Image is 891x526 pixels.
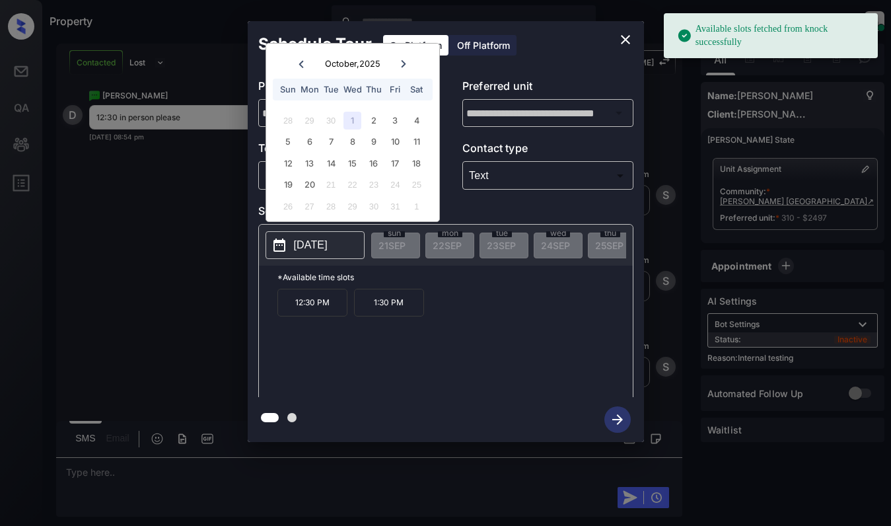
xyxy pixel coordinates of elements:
[279,81,297,98] div: Sun
[354,289,424,317] p: 1:30 PM
[408,133,425,151] div: Choose Saturday, October 11th, 2025
[294,237,328,253] p: [DATE]
[386,133,404,151] div: Choose Friday, October 10th, 2025
[301,176,318,194] div: Choose Monday, October 20th, 2025
[365,198,382,215] div: Not available Thursday, October 30th, 2025
[279,176,297,194] div: Choose Sunday, October 19th, 2025
[277,266,633,289] p: *Available time slots
[301,81,318,98] div: Mon
[279,133,297,151] div: Choose Sunday, October 5th, 2025
[258,203,633,224] p: Select slot
[365,81,382,98] div: Thu
[343,133,361,151] div: Choose Wednesday, October 8th, 2025
[408,81,425,98] div: Sat
[343,81,361,98] div: Wed
[462,140,633,161] p: Contact type
[677,17,867,54] div: Available slots fetched from knock successfully
[279,155,297,172] div: Choose Sunday, October 12th, 2025
[365,155,382,172] div: Choose Thursday, October 16th, 2025
[258,140,429,161] p: Tour type
[270,110,435,217] div: month 2025-10
[462,78,633,99] p: Preferred unit
[258,78,429,99] p: Preferred community
[301,112,318,130] div: Not available Monday, September 29th, 2025
[325,59,380,69] div: October , 2025
[386,176,404,194] div: Not available Friday, October 24th, 2025
[343,198,361,215] div: Not available Wednesday, October 29th, 2025
[365,176,382,194] div: Not available Thursday, October 23rd, 2025
[383,35,448,56] div: On Platform
[322,176,339,194] div: Not available Tuesday, October 21st, 2025
[408,112,425,130] div: Choose Saturday, October 4th, 2025
[408,198,425,215] div: Not available Saturday, November 1st, 2025
[248,21,382,67] h2: Schedule Tour
[322,198,339,215] div: Not available Tuesday, October 28th, 2025
[343,176,361,194] div: Not available Wednesday, October 22nd, 2025
[466,165,630,186] div: Text
[343,155,361,172] div: Choose Wednesday, October 15th, 2025
[277,289,347,317] p: 12:30 PM
[301,198,318,215] div: Not available Monday, October 27th, 2025
[386,198,404,215] div: Not available Friday, October 31st, 2025
[386,81,404,98] div: Fri
[386,155,404,172] div: Choose Friday, October 17th, 2025
[386,112,404,130] div: Choose Friday, October 3rd, 2025
[612,26,639,53] button: close
[262,165,426,186] div: In Person
[322,112,339,130] div: Not available Tuesday, September 30th, 2025
[322,81,339,98] div: Tue
[408,155,425,172] div: Choose Saturday, October 18th, 2025
[596,402,639,437] button: btn-next
[301,155,318,172] div: Choose Monday, October 13th, 2025
[266,231,365,259] button: [DATE]
[450,35,517,56] div: Off Platform
[365,112,382,130] div: Choose Thursday, October 2nd, 2025
[408,176,425,194] div: Not available Saturday, October 25th, 2025
[322,155,339,172] div: Choose Tuesday, October 14th, 2025
[365,133,382,151] div: Choose Thursday, October 9th, 2025
[279,112,297,130] div: Not available Sunday, September 28th, 2025
[322,133,339,151] div: Choose Tuesday, October 7th, 2025
[301,133,318,151] div: Choose Monday, October 6th, 2025
[279,198,297,215] div: Not available Sunday, October 26th, 2025
[343,112,361,130] div: Choose Wednesday, October 1st, 2025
